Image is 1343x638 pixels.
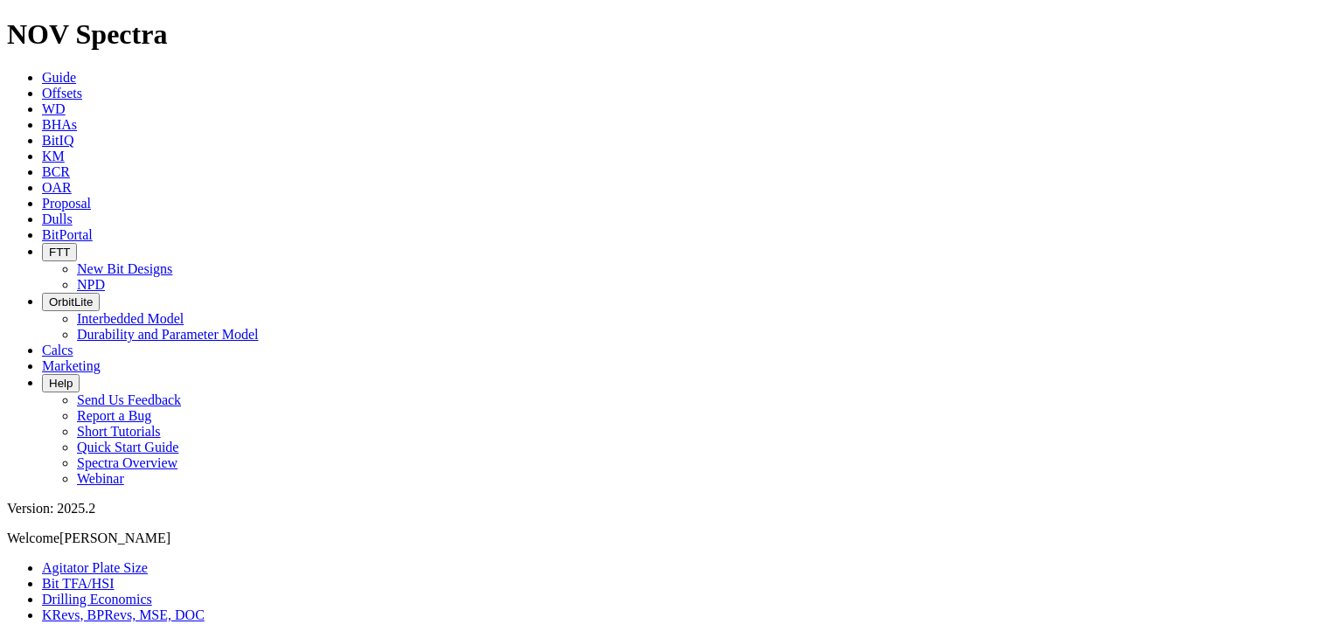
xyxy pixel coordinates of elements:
button: Help [42,374,80,392]
span: FTT [49,246,70,259]
a: Quick Start Guide [77,440,178,454]
p: Welcome [7,531,1336,546]
a: Send Us Feedback [77,392,181,407]
a: Report a Bug [77,408,151,423]
a: BitPortal [42,227,93,242]
a: KM [42,149,65,163]
a: KRevs, BPRevs, MSE, DOC [42,607,205,622]
a: Bit TFA/HSI [42,576,115,591]
a: Short Tutorials [77,424,161,439]
span: OrbitLite [49,295,93,309]
a: New Bit Designs [77,261,172,276]
div: Version: 2025.2 [7,501,1336,517]
a: OAR [42,180,72,195]
a: Spectra Overview [77,455,177,470]
a: NPD [77,277,105,292]
a: Proposal [42,196,91,211]
a: Offsets [42,86,82,101]
span: Help [49,377,73,390]
a: Interbedded Model [77,311,184,326]
a: Marketing [42,358,101,373]
button: OrbitLite [42,293,100,311]
a: Drilling Economics [42,592,152,607]
span: [PERSON_NAME] [59,531,170,545]
a: BCR [42,164,70,179]
a: Durability and Parameter Model [77,327,259,342]
a: Calcs [42,343,73,357]
a: Agitator Plate Size [42,560,148,575]
button: FTT [42,243,77,261]
a: Dulls [42,212,73,226]
a: WD [42,101,66,116]
a: Guide [42,70,76,85]
a: BHAs [42,117,77,132]
h1: NOV Spectra [7,18,1336,51]
a: Webinar [77,471,124,486]
a: BitIQ [42,133,73,148]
